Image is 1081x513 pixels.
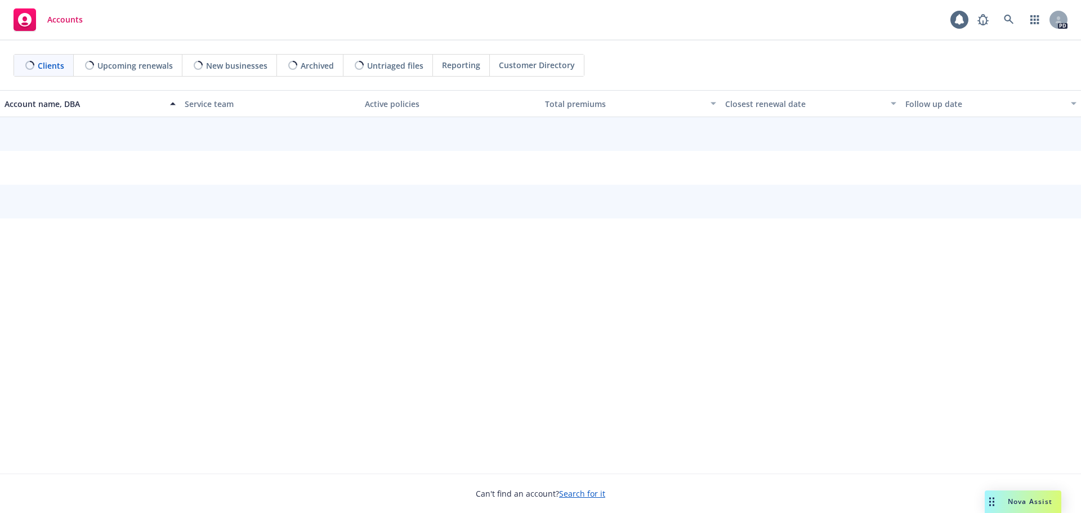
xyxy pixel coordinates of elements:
[985,490,999,513] div: Drag to move
[905,98,1064,110] div: Follow up date
[998,8,1020,31] a: Search
[360,90,540,117] button: Active policies
[559,488,605,499] a: Search for it
[180,90,360,117] button: Service team
[545,98,704,110] div: Total premiums
[365,98,536,110] div: Active policies
[9,4,87,35] a: Accounts
[185,98,356,110] div: Service team
[721,90,901,117] button: Closest renewal date
[476,488,605,499] span: Can't find an account?
[1024,8,1046,31] a: Switch app
[206,60,267,72] span: New businesses
[985,490,1061,513] button: Nova Assist
[499,59,575,71] span: Customer Directory
[901,90,1081,117] button: Follow up date
[540,90,721,117] button: Total premiums
[367,60,423,72] span: Untriaged files
[5,98,163,110] div: Account name, DBA
[38,60,64,72] span: Clients
[1008,497,1052,506] span: Nova Assist
[442,59,480,71] span: Reporting
[301,60,334,72] span: Archived
[725,98,884,110] div: Closest renewal date
[97,60,173,72] span: Upcoming renewals
[972,8,994,31] a: Report a Bug
[47,15,83,24] span: Accounts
